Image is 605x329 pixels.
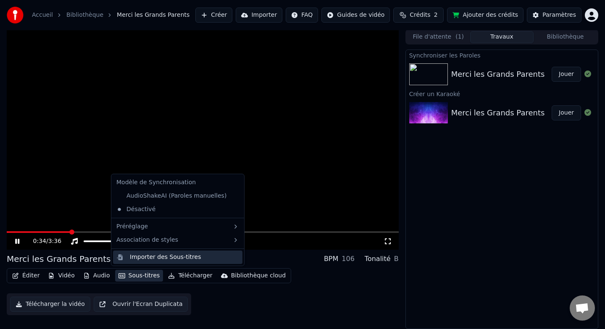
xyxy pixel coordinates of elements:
div: Tonalité [365,254,391,264]
div: Merci les Grands Parents [451,68,545,80]
button: Créer [195,8,232,23]
span: 0:34 [33,237,46,245]
button: Paramètres [527,8,581,23]
span: ( 1 ) [455,33,464,41]
button: Jouer [552,105,581,120]
button: Ajouter des crédits [447,8,523,23]
button: Ouvrir l'Ecran Duplicata [94,297,188,312]
button: Vidéo [45,270,78,282]
div: / [33,237,53,245]
div: 106 [342,254,355,264]
a: Accueil [32,11,53,19]
button: FAQ [286,8,318,23]
button: Guides de vidéo [321,8,390,23]
span: Merci les Grands Parents [117,11,189,19]
button: Télécharger la vidéo [10,297,90,312]
div: B [394,254,399,264]
a: Bibliothèque [66,11,103,19]
span: 3:36 [48,237,61,245]
button: Audio [80,270,113,282]
button: Sous-titres [115,270,163,282]
div: Importer des Sous-titres [130,253,201,261]
div: Paramètres [542,11,576,19]
div: Désactivé [113,203,242,216]
span: 2 [434,11,438,19]
button: Télécharger [165,270,216,282]
div: Préréglage [113,220,242,233]
img: youka [7,7,24,23]
div: Merci les Grands Parents [451,107,545,119]
div: Association de styles [113,233,242,247]
button: Bibliothèque [534,31,597,43]
div: BPM [324,254,338,264]
div: Merci les Grands Parents [7,253,110,265]
div: Créer un Karaoké [406,89,598,99]
button: File d'attente [407,31,470,43]
button: Crédits2 [393,8,444,23]
div: Synchroniser les Paroles [406,50,598,60]
nav: breadcrumb [32,11,189,19]
button: Travaux [470,31,534,43]
div: AudioShakeAI (Paroles manuelles) [113,189,230,203]
button: Importer [236,8,282,23]
div: Ouvrir le chat [570,295,595,321]
button: Éditer [9,270,43,282]
button: Jouer [552,67,581,82]
div: Bibliothèque cloud [231,272,286,280]
div: Modèle de Synchronisation [113,176,242,189]
span: Crédits [410,11,430,19]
